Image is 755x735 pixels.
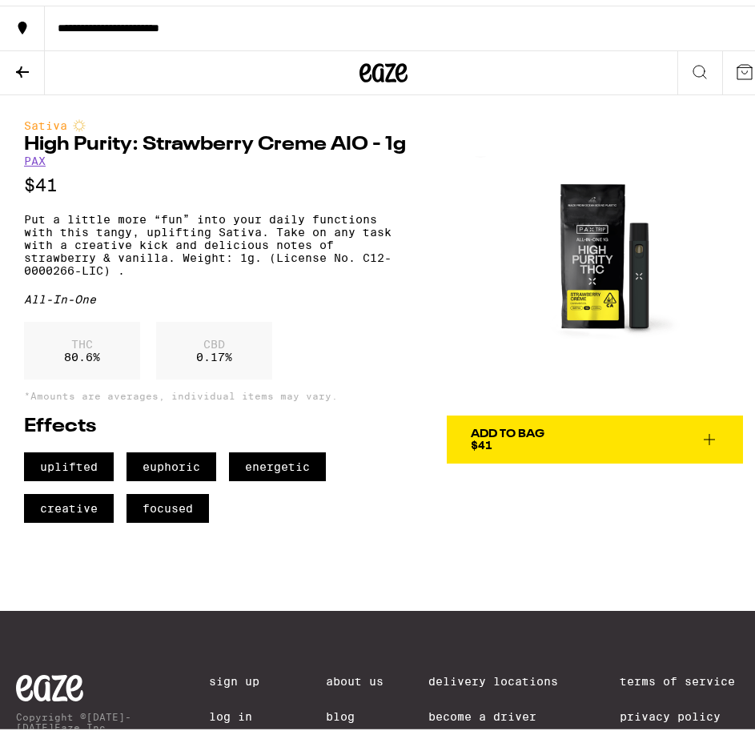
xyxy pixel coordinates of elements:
span: euphoric [127,447,216,476]
p: $41 [24,170,407,190]
span: creative [24,488,114,517]
div: Sativa [24,114,407,127]
div: All-In-One [24,287,407,300]
a: PAX [24,149,46,162]
div: Add To Bag [471,423,544,434]
p: *Amounts are averages, individual items may vary. [24,385,407,396]
p: CBD [196,332,232,345]
div: 80.6 % [24,316,140,374]
a: Delivery Locations [428,669,574,682]
img: sativaColor.svg [73,114,86,127]
a: Sign Up [209,669,281,682]
div: 0.17 % [156,316,272,374]
a: About Us [326,669,384,682]
a: Become a Driver [428,705,574,717]
a: Log In [209,705,281,717]
p: Put a little more “fun” into your daily functions with this tangy, uplifting Sativa. Take on any ... [24,207,407,271]
span: focused [127,488,209,517]
span: energetic [229,447,326,476]
span: $41 [471,433,492,446]
span: uplifted [24,447,114,476]
h2: Effects [24,412,407,431]
h1: High Purity: Strawberry Creme AIO - 1g [24,130,407,149]
a: Blog [326,705,384,717]
a: Terms of Service [620,669,751,682]
a: Privacy Policy [620,705,751,717]
button: Add To Bag$41 [447,410,743,458]
img: PAX - High Purity: Strawberry Creme AIO - 1g [447,114,743,410]
p: THC [64,332,100,345]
